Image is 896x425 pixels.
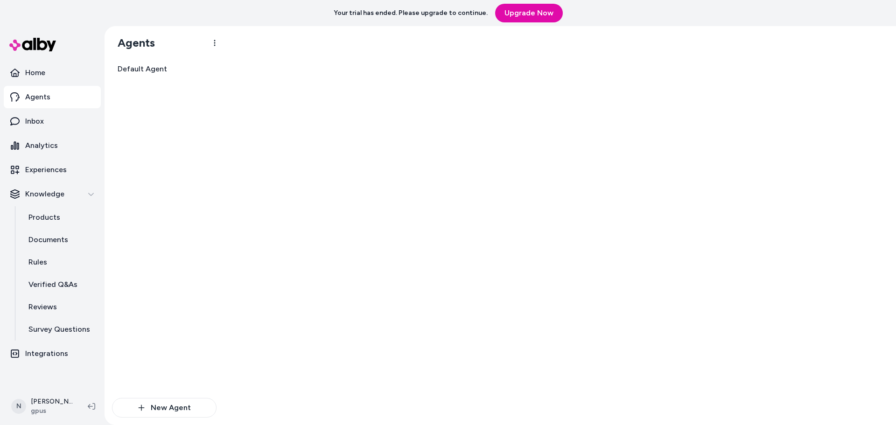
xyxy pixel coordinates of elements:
[4,342,101,365] a: Integrations
[19,251,101,273] a: Rules
[19,296,101,318] a: Reviews
[112,398,217,418] button: New Agent
[28,257,47,268] p: Rules
[4,134,101,157] a: Analytics
[118,63,167,75] span: Default Agent
[25,140,58,151] p: Analytics
[495,4,563,22] a: Upgrade Now
[334,8,488,18] p: Your trial has ended. Please upgrade to continue.
[31,397,73,406] p: [PERSON_NAME]
[4,62,101,84] a: Home
[25,164,67,175] p: Experiences
[28,212,60,223] p: Products
[25,116,44,127] p: Inbox
[9,38,56,51] img: alby Logo
[28,324,90,335] p: Survey Questions
[19,318,101,341] a: Survey Questions
[4,159,101,181] a: Experiences
[25,348,68,359] p: Integrations
[4,110,101,132] a: Inbox
[28,301,57,313] p: Reviews
[28,234,68,245] p: Documents
[28,279,77,290] p: Verified Q&As
[11,399,26,414] span: N
[31,406,73,416] span: gpus
[19,273,101,296] a: Verified Q&As
[4,183,101,205] button: Knowledge
[25,67,45,78] p: Home
[4,86,101,108] a: Agents
[6,391,80,421] button: N[PERSON_NAME]gpus
[19,229,101,251] a: Documents
[25,91,50,103] p: Agents
[110,36,155,50] h1: Agents
[112,60,217,78] a: Default Agent
[25,188,64,200] p: Knowledge
[19,206,101,229] a: Products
